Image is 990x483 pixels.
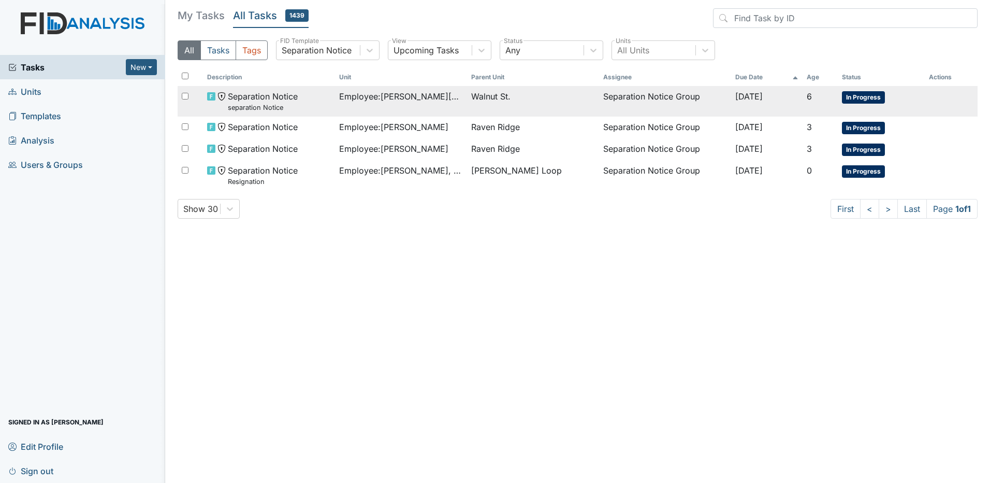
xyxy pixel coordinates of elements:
button: Tags [236,40,268,60]
span: Users & Groups [8,157,83,173]
span: 3 [807,144,812,154]
a: > [879,199,898,219]
strong: 1 of 1 [955,204,971,214]
th: Assignee [599,68,731,86]
span: Separation Notice [228,143,298,155]
td: Separation Notice Group [599,160,731,191]
span: In Progress [842,144,885,156]
h5: My Tasks [178,8,225,23]
span: In Progress [842,165,885,178]
div: Separation Notice [282,44,352,56]
th: Toggle SortBy [335,68,467,86]
span: Edit Profile [8,438,63,454]
span: Templates [8,108,61,124]
span: [DATE] [735,91,763,102]
td: Separation Notice Group [599,86,731,117]
span: In Progress [842,91,885,104]
span: Employee : [PERSON_NAME], [PERSON_NAME] [339,164,463,177]
span: Employee : [PERSON_NAME] [339,121,448,133]
input: Find Task by ID [713,8,978,28]
span: [DATE] [735,144,763,154]
span: Employee : [PERSON_NAME] [339,143,448,155]
span: [PERSON_NAME] Loop [471,164,562,177]
th: Toggle SortBy [731,68,803,86]
span: Separation Notice Resignation [228,164,298,187]
button: Tasks [200,40,236,60]
th: Toggle SortBy [467,68,599,86]
span: Signed in as [PERSON_NAME] [8,414,104,430]
button: All [178,40,201,60]
span: 3 [807,122,812,132]
div: All Units [617,44,649,56]
th: Toggle SortBy [803,68,838,86]
span: In Progress [842,122,885,134]
span: Page [926,199,978,219]
input: Toggle All Rows Selected [182,73,188,79]
span: Raven Ridge [471,121,520,133]
div: Type filter [178,40,268,60]
a: First [831,199,861,219]
th: Actions [925,68,977,86]
span: Separation Notice separation Notice [228,90,298,112]
td: Separation Notice Group [599,117,731,138]
a: Tasks [8,61,126,74]
button: New [126,59,157,75]
a: Last [897,199,927,219]
span: Sign out [8,463,53,479]
small: Resignation [228,177,298,187]
span: Employee : [PERSON_NAME][GEOGRAPHIC_DATA] [339,90,463,103]
div: Any [505,44,520,56]
span: 0 [807,165,812,176]
h5: All Tasks [233,8,309,23]
span: Units [8,83,41,100]
span: [DATE] [735,165,763,176]
small: separation Notice [228,103,298,112]
span: 6 [807,91,812,102]
span: 1439 [285,9,309,22]
div: Show 30 [183,203,218,215]
th: Toggle SortBy [203,68,335,86]
span: [DATE] [735,122,763,132]
span: Walnut St. [471,90,511,103]
span: Raven Ridge [471,143,520,155]
span: Separation Notice [228,121,298,133]
span: Analysis [8,132,54,148]
nav: task-pagination [831,199,978,219]
div: Upcoming Tasks [394,44,459,56]
a: < [860,199,879,219]
th: Toggle SortBy [838,68,925,86]
td: Separation Notice Group [599,138,731,160]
